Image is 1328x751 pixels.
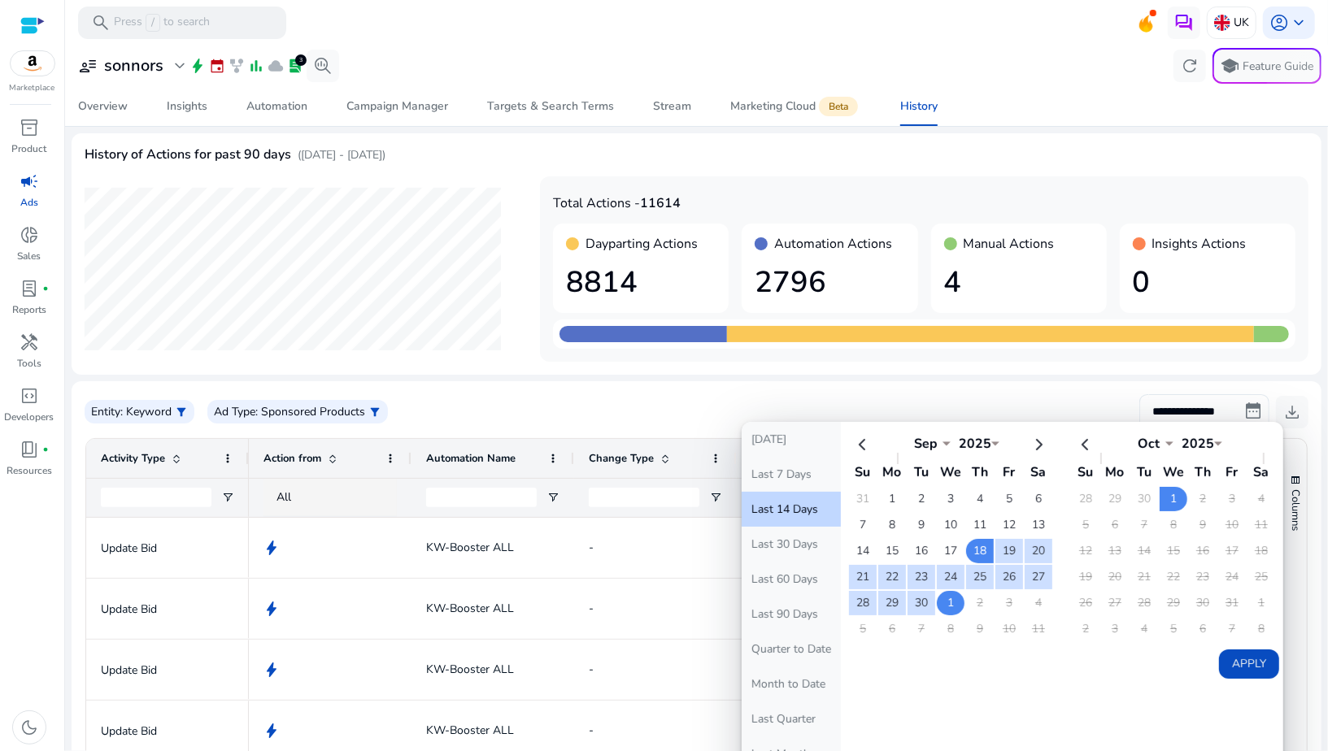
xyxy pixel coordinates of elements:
[589,601,594,616] span: -
[20,332,39,352] span: handyman
[20,171,39,191] span: campaign
[1289,13,1308,33] span: keyboard_arrow_down
[101,653,234,687] p: Update Bid
[1282,402,1302,422] span: download
[276,489,291,505] span: All
[589,662,594,677] span: -
[1180,56,1200,76] span: refresh
[1173,50,1206,82] button: refresh
[20,118,39,137] span: inventory_2
[944,265,1094,300] h1: 4
[1243,59,1314,75] p: Feature Guide
[964,237,1055,252] h4: Manual Actions
[78,101,128,112] div: Overview
[426,531,514,564] span: KW-Booster ALL
[167,101,207,112] div: Insights
[902,435,951,453] div: Sep
[1234,8,1249,37] p: UK
[189,58,206,74] span: bolt
[268,58,284,74] span: cloud
[1173,435,1222,453] div: 2025
[742,492,841,527] button: Last 14 Days
[91,13,111,33] span: search
[287,58,303,74] span: lab_profile
[221,491,234,504] button: Open Filter Menu
[742,597,841,632] button: Last 90 Days
[12,141,47,156] p: Product
[589,540,594,555] span: -
[20,718,39,737] span: dark_mode
[589,488,699,507] input: Change Type Filter Input
[566,265,716,300] h1: 8814
[774,237,892,252] h4: Automation Actions
[589,723,594,738] span: -
[263,540,280,556] span: bolt
[951,435,999,453] div: 2025
[1152,237,1247,252] h4: Insights Actions
[819,97,858,116] span: Beta
[101,451,165,466] span: Activity Type
[255,403,365,420] p: : Sponsored Products
[1221,56,1240,76] span: school
[246,101,307,112] div: Automation
[10,82,55,94] p: Marketplace
[101,593,234,626] p: Update Bid
[742,666,841,701] button: Month to Date
[78,56,98,76] span: user_attributes
[20,440,39,459] span: book_4
[20,279,39,298] span: lab_profile
[20,195,38,210] p: Ads
[7,463,52,478] p: Resources
[91,403,120,420] p: Entity
[755,265,904,300] h1: 2796
[346,101,448,112] div: Campaign Manager
[589,451,654,466] span: Change Type
[5,410,54,424] p: Developers
[101,488,211,507] input: Activity Type Filter Input
[248,58,264,74] span: bar_chart
[146,14,160,32] span: /
[101,532,234,565] p: Update Bid
[263,723,280,739] span: bolt
[368,406,381,419] span: filter_alt
[1219,649,1279,679] button: Apply
[214,403,255,420] p: Ad Type
[742,701,841,736] button: Last Quarter
[85,147,291,163] h4: History of Actions for past 90 days
[1276,396,1308,428] button: download
[900,101,938,112] div: History
[114,14,210,32] p: Press to search
[586,237,698,252] h4: Dayparting Actions
[209,58,225,74] span: event
[263,601,280,617] span: bolt
[742,632,841,666] button: Quarter to Date
[20,386,39,406] span: code_blocks
[426,488,537,507] input: Automation Name Filter Input
[175,406,188,419] span: filter_alt
[640,194,681,212] b: 11614
[18,249,41,263] p: Sales
[730,100,861,113] div: Marketing Cloud
[653,101,691,112] div: Stream
[263,451,321,466] span: Action from
[20,225,39,245] span: donut_small
[101,714,234,748] p: Update Bid
[742,422,841,457] button: [DATE]
[1213,48,1321,84] button: schoolFeature Guide
[263,662,280,678] span: bolt
[307,50,339,82] button: search_insights
[298,146,385,163] p: ([DATE] - [DATE])
[42,285,49,292] span: fiber_manual_record
[426,451,516,466] span: Automation Name
[1125,435,1173,453] div: Oct
[553,196,1295,211] h4: Total Actions -
[1269,13,1289,33] span: account_circle
[295,54,307,66] div: 3
[313,56,333,76] span: search_insights
[426,592,514,625] span: KW-Booster ALL
[546,491,560,504] button: Open Filter Menu
[12,302,46,317] p: Reports
[170,56,189,76] span: expand_more
[1288,489,1303,531] span: Columns
[104,56,163,76] h3: sonnors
